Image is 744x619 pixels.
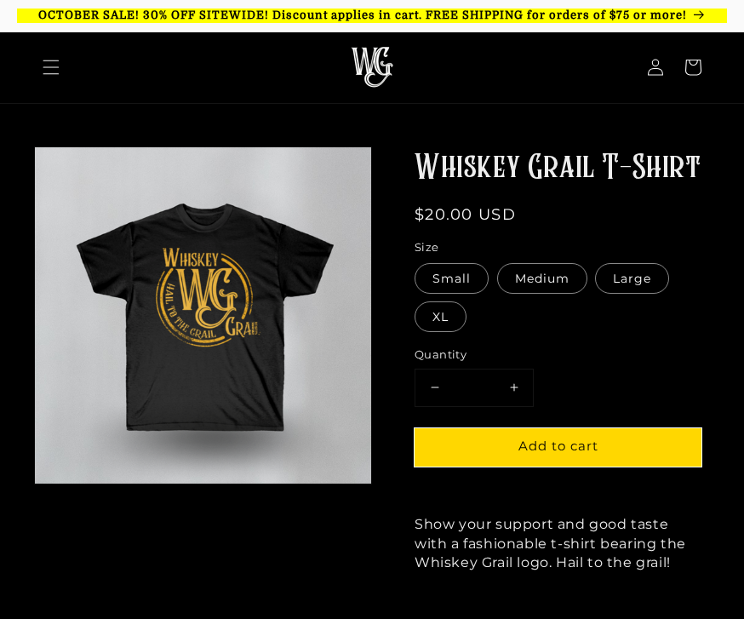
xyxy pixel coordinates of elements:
label: Small [415,263,489,294]
label: Large [595,263,669,294]
span: $20.00 USD [415,205,516,224]
label: XL [415,301,466,332]
button: Add to cart [415,428,701,467]
div: Show your support and good taste with a fashionable t-shirt bearing the Whiskey Grail logo. Hail ... [415,515,701,572]
legend: Size [415,239,441,256]
label: Quantity [415,347,701,364]
span: Add to cart [518,438,598,454]
img: A T-shirt with the Whiskey Grail logo [35,147,371,484]
summary: Menu [32,49,70,86]
img: The Whiskey Grail [351,47,393,88]
h1: Whiskey Grail T-Shirt [415,146,701,191]
p: OCTOBER SALE! 30% OFF SITEWIDE! Discount applies in cart. FREE SHIPPING for orders of $75 or more! [17,9,727,23]
label: Medium [497,263,587,294]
